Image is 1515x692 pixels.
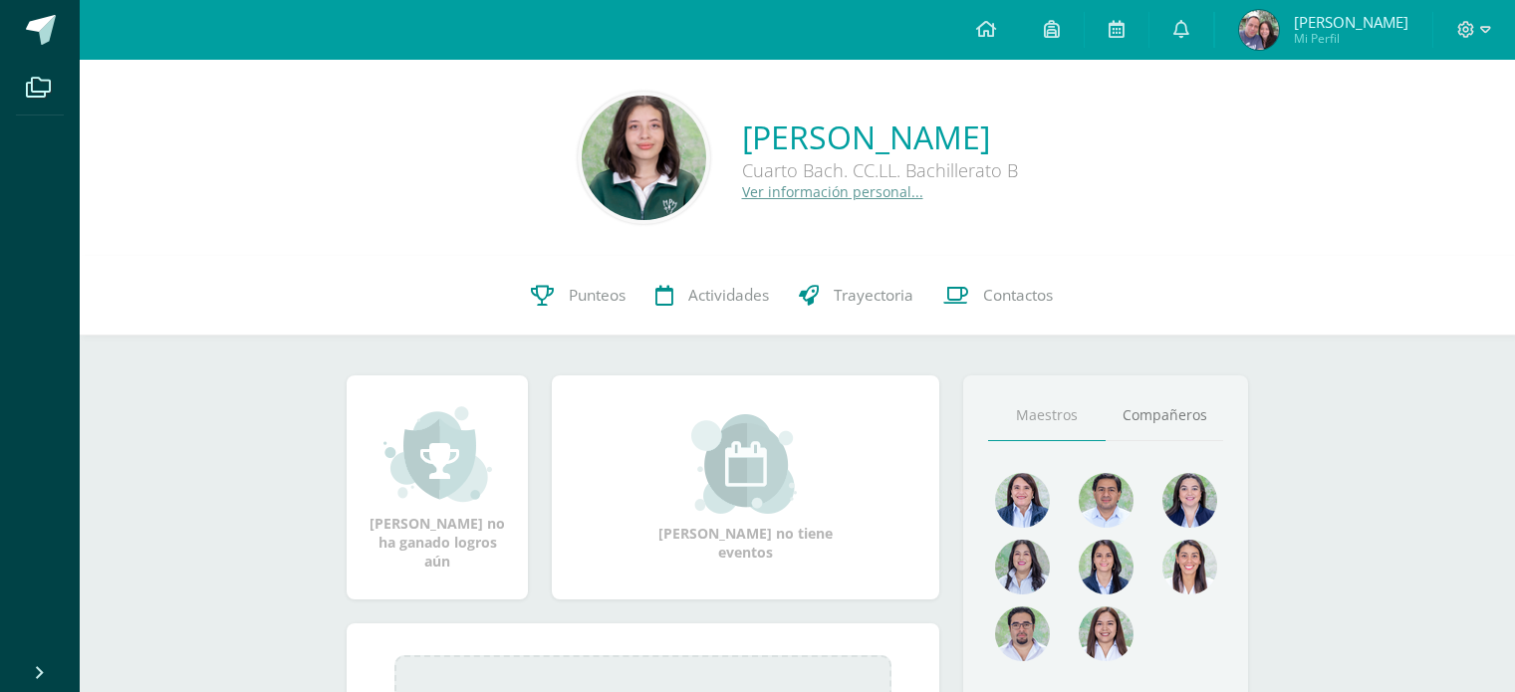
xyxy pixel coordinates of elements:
[516,256,640,336] a: Punteos
[640,256,784,336] a: Actividades
[383,404,492,504] img: achievement_small.png
[784,256,928,336] a: Trayectoria
[646,414,846,562] div: [PERSON_NAME] no tiene eventos
[995,473,1050,528] img: 4477f7ca9110c21fc6bc39c35d56baaa.png
[742,182,923,201] a: Ver información personal...
[569,285,626,306] span: Punteos
[1294,30,1408,47] span: Mi Perfil
[691,414,800,514] img: event_small.png
[582,96,706,220] img: 9ac96947a5a04288466299e55bb99543.png
[1079,606,1134,661] img: 1be4a43e63524e8157c558615cd4c825.png
[1162,473,1217,528] img: 468d0cd9ecfcbce804e3ccd48d13f1ad.png
[1239,10,1279,50] img: b381bdac4676c95086dea37a46e4db4c.png
[742,115,1018,158] a: [PERSON_NAME]
[995,540,1050,594] img: 1934cc27df4ca65fd091d7882280e9dd.png
[983,285,1053,306] span: Contactos
[1106,390,1223,441] a: Compañeros
[1079,540,1134,594] img: d4e0c534ae446c0d00535d3bb96704e9.png
[988,390,1106,441] a: Maestros
[995,606,1050,661] img: d7e1be39c7a5a7a89cfb5608a6c66141.png
[688,285,769,306] span: Actividades
[1079,473,1134,528] img: 1e7bfa517bf798cc96a9d855bf172288.png
[928,256,1068,336] a: Contactos
[834,285,913,306] span: Trayectoria
[1162,540,1217,594] img: 38d188cc98c34aa903096de2d1c9671e.png
[1294,12,1408,32] span: [PERSON_NAME]
[367,404,508,571] div: [PERSON_NAME] no ha ganado logros aún
[742,158,1018,182] div: Cuarto Bach. CC.LL. Bachillerato B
